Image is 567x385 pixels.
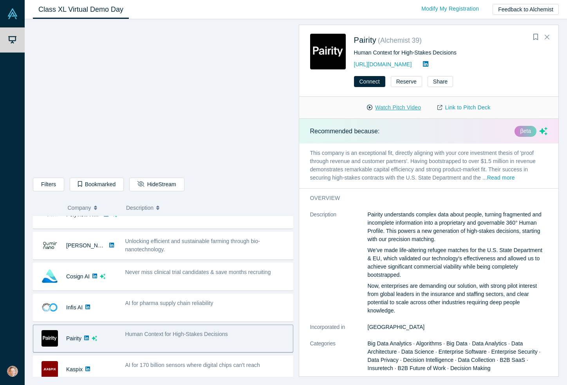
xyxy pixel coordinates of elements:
span: AI for 170 billion sensors where digital chips can't reach [125,362,260,368]
p: We’ve made life-altering refugee matches for the U.S. State Department & EU, which validated our ... [368,246,548,279]
img: Pairity's Logo [310,34,346,69]
dt: Incorporated in [310,323,368,340]
img: Alchemist Vault Logo [7,8,18,19]
div: βeta [515,126,536,137]
span: AI for pharma supply chain reliability [125,300,213,306]
a: Link to Pitch Deck [429,101,498,114]
iframe: Alchemist Class XL Demo Day: Vault [33,25,293,172]
img: Cosign AI's Logo [42,268,58,285]
a: [PERSON_NAME] [66,242,111,249]
button: Bookmarked [70,178,124,191]
button: Connect [354,76,385,87]
button: Feedback to Alchemist [493,4,559,15]
button: Company [68,200,118,216]
p: Pairity understands complex data about people, turning fragmented and incomplete information into... [368,211,548,243]
div: Human Context for High-Stakes Decisions [354,49,548,57]
dt: Description [310,211,368,323]
button: Share [428,76,453,87]
span: Description [126,200,153,216]
button: Reserve [391,76,422,87]
h3: overview [310,194,537,202]
img: Kaspix's Logo [42,361,58,378]
span: Never miss clinical trial candidates & save months recruiting [125,269,271,275]
a: [URL][DOMAIN_NAME] [354,61,412,67]
svg: dsa ai sparkles [539,127,547,135]
dd: [GEOGRAPHIC_DATA] [368,323,548,331]
img: Qumir Nano's Logo [42,237,58,254]
button: HideStream [129,178,184,191]
p: This company is an exceptional fit, directly aligning with your core investment thesis of 'proof ... [299,143,559,188]
button: Close [541,31,553,44]
button: Description [126,200,288,216]
img: Pairity's Logo [42,330,58,347]
p: Recommended because: [310,127,380,136]
a: Cosign AI [66,273,90,280]
a: Class XL Virtual Demo Day [33,0,129,19]
a: Kaspix [66,366,83,372]
span: Unlocking efficient and sustainable farming through bio-nanotechnology. [125,238,260,252]
a: Infis AI [66,304,83,311]
button: Read more [487,174,515,183]
dt: Categories [310,340,368,381]
button: Bookmark [530,32,541,43]
a: Pairity [66,335,81,341]
img: Jason Monberg's Account [7,366,18,377]
img: Infis AI's Logo [42,299,58,316]
span: Human Context for High-Stakes Decisions [125,331,228,337]
svg: dsa ai sparkles [100,274,105,279]
a: Polyview Health [66,211,105,218]
button: Filters [33,178,64,191]
button: Watch Pitch Video [359,101,429,114]
a: Pairity [354,36,377,44]
a: Modify My Registration [413,2,487,16]
span: Company [68,200,91,216]
svg: dsa ai sparkles [92,336,97,341]
small: ( Alchemist 39 ) [378,36,422,44]
span: Big Data Analytics · Algorithms · Big Data · Data Analytics · Data Architecture · Data Science · ... [368,340,541,371]
p: Now, enterprises are demanding our solution, with strong pilot interest from global leaders in th... [368,282,548,315]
